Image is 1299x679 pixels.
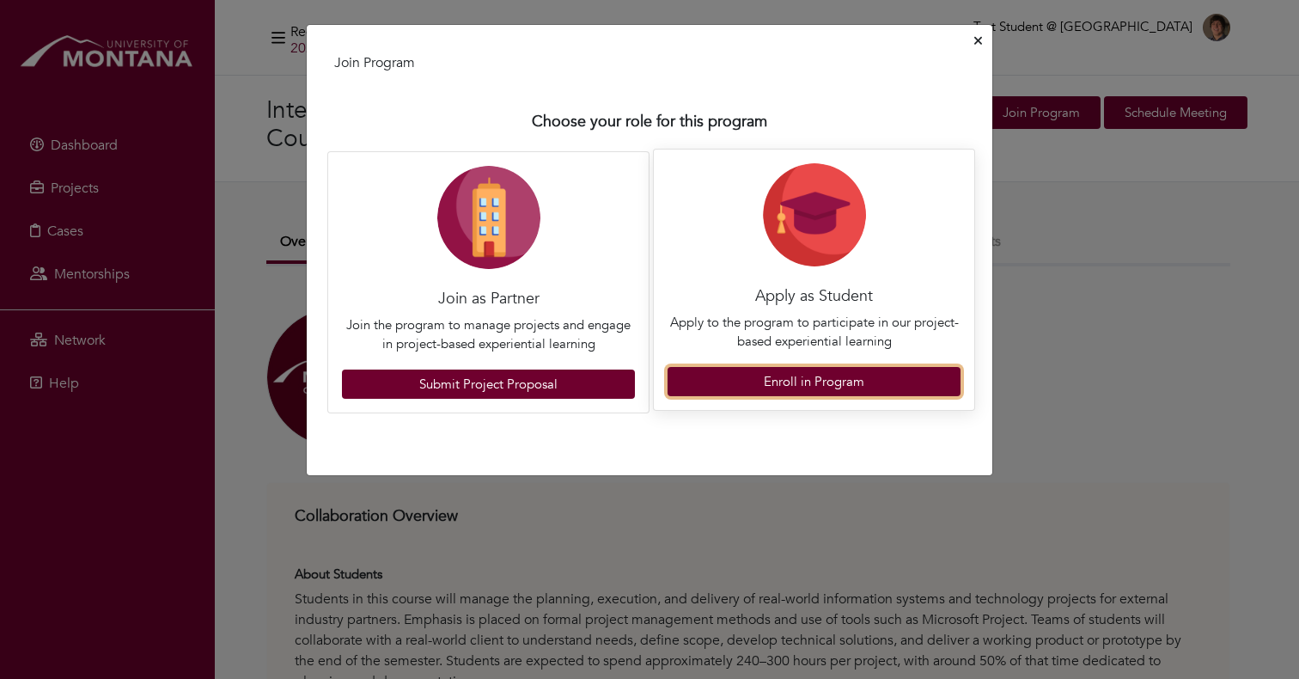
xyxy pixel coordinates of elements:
[668,367,961,397] a: Enroll in Program
[437,166,540,269] img: Company-Icon-7f8a26afd1715722aa5ae9dc11300c11ceeb4d32eda0db0d61c21d11b95ecac6.png
[342,370,635,400] a: Submit Project Proposal
[342,315,635,354] p: Join the program to manage projects and engage in project-based experiential learning
[334,55,965,71] h4: Join Program
[971,28,985,55] button: Close
[668,287,961,306] h4: Apply as Student
[334,113,965,132] h4: Choose your role for this program
[763,163,866,266] img: Student-Icon-6b6867cbad302adf8029cb3ecf392088beec6a544309a027beb5b4b4576828a8.png
[668,313,961,352] p: Apply to the program to participate in our project-based experiential learning
[342,290,635,309] h4: Join as Partner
